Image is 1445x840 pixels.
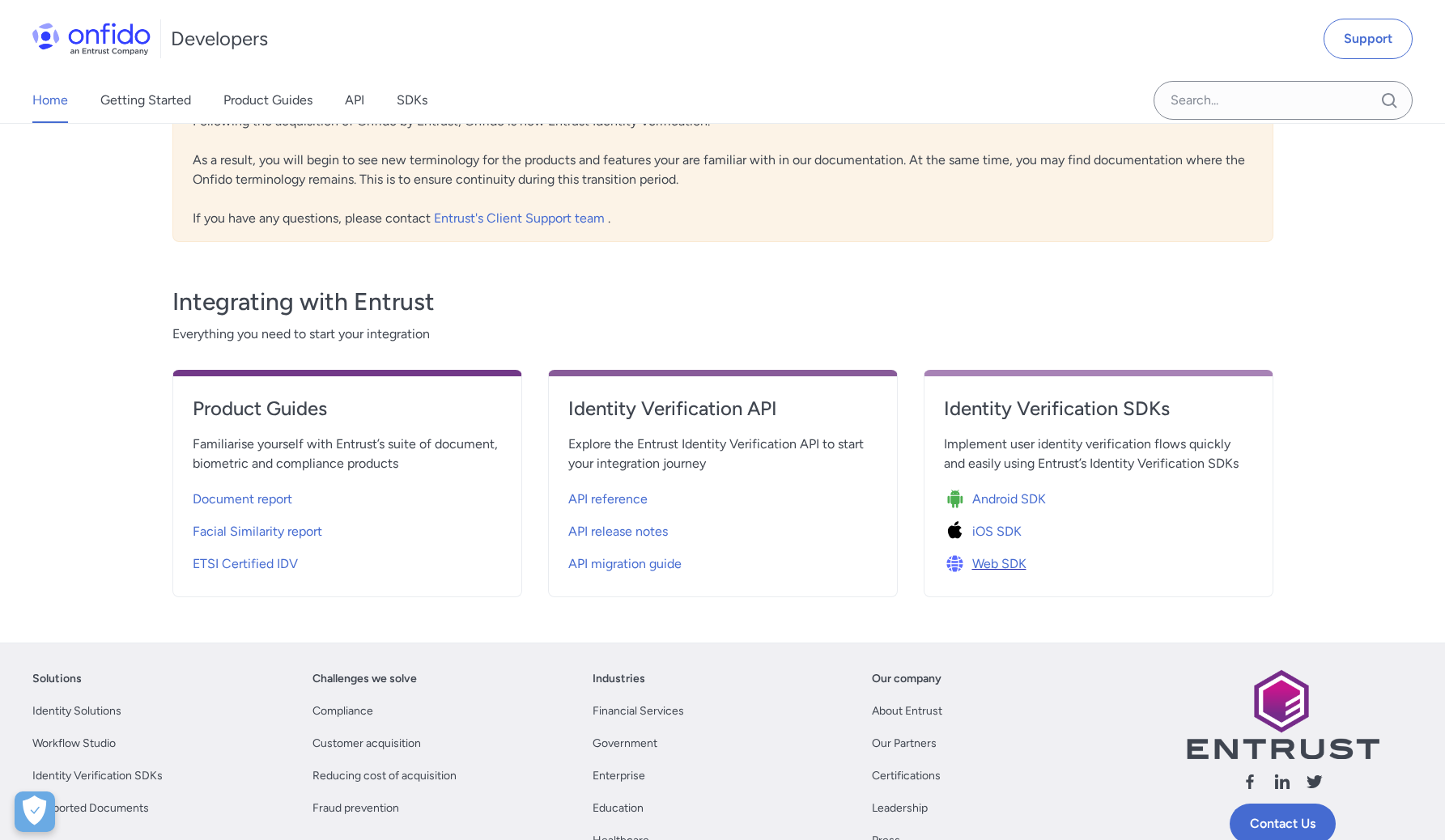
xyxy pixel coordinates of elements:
a: Customer acquisition [312,734,421,753]
svg: Follow us X (Twitter) [1305,772,1324,791]
span: Document report [193,490,292,509]
img: Entrust logo [1185,669,1379,759]
a: Support [1324,19,1413,59]
a: About Entrust [872,702,942,721]
span: Android SDK [972,490,1046,509]
a: Entrust's Client Support team [434,210,608,226]
a: Workflow Studio [32,734,116,753]
a: API [345,78,364,123]
img: Icon Android SDK [944,488,972,511]
h4: Identity Verification API [568,396,878,422]
h4: Identity Verification SDKs [944,396,1253,422]
a: SDKs [397,78,427,123]
h3: Integrating with Entrust [172,286,1273,318]
a: ETSI Certified IDV [193,545,502,577]
a: Our Partners [872,734,937,753]
svg: Follow us linkedin [1273,772,1292,791]
a: Icon Android SDKAndroid SDK [944,480,1253,512]
a: Identity Verification SDKs [32,766,163,786]
img: Icon Web SDK [944,553,972,575]
a: Our company [872,669,941,689]
span: Web SDK [972,554,1026,574]
a: Home [32,78,68,123]
span: API migration guide [568,554,682,574]
a: Icon iOS SDKiOS SDK [944,512,1253,545]
a: Identity Verification API [568,396,878,435]
a: Follow us linkedin [1273,772,1292,797]
a: Financial Services [593,702,684,721]
img: Onfido Logo [32,23,151,55]
a: Product Guides [193,396,502,435]
a: Reducing cost of acquisition [312,766,457,786]
a: Icon Web SDKWeb SDK [944,545,1253,577]
a: Enterprise [593,766,645,786]
a: Getting Started [100,78,191,123]
a: API reference [568,480,878,512]
a: Supported Documents [32,799,149,818]
span: Explore the Entrust Identity Verification API to start your integration journey [568,435,878,473]
div: Following the acquisition of Onfido by Entrust, Onfido is now Entrust Identity Verification. As a... [172,98,1273,242]
span: Everything you need to start your integration [172,325,1273,344]
span: iOS SDK [972,522,1022,541]
input: Onfido search input field [1154,81,1413,120]
a: Challenges we solve [312,669,417,689]
svg: Follow us facebook [1240,772,1260,791]
span: Familiarise yourself with Entrust’s suite of document, biometric and compliance products [193,435,502,473]
a: Education [593,799,644,818]
a: Compliance [312,702,373,721]
span: ETSI Certified IDV [193,554,298,574]
a: Certifications [872,766,941,786]
a: API migration guide [568,545,878,577]
a: Facial Similarity report [193,512,502,545]
a: Fraud prevention [312,799,399,818]
a: Product Guides [223,78,312,123]
img: Icon iOS SDK [944,520,972,543]
a: Follow us facebook [1240,772,1260,797]
span: Implement user identity verification flows quickly and easily using Entrust’s Identity Verificati... [944,435,1253,473]
a: Leadership [872,799,928,818]
a: Document report [193,480,502,512]
a: API release notes [568,512,878,545]
button: Open Preferences [15,791,55,832]
a: Follow us X (Twitter) [1305,772,1324,797]
h4: Product Guides [193,396,502,422]
span: API reference [568,490,648,509]
a: Industries [593,669,645,689]
h1: Developers [171,26,268,52]
a: Identity Verification SDKs [944,396,1253,435]
a: Identity Solutions [32,702,121,721]
div: Cookie Preferences [15,791,55,832]
span: Facial Similarity report [193,522,322,541]
span: API release notes [568,522,668,541]
a: Government [593,734,657,753]
a: Solutions [32,669,82,689]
